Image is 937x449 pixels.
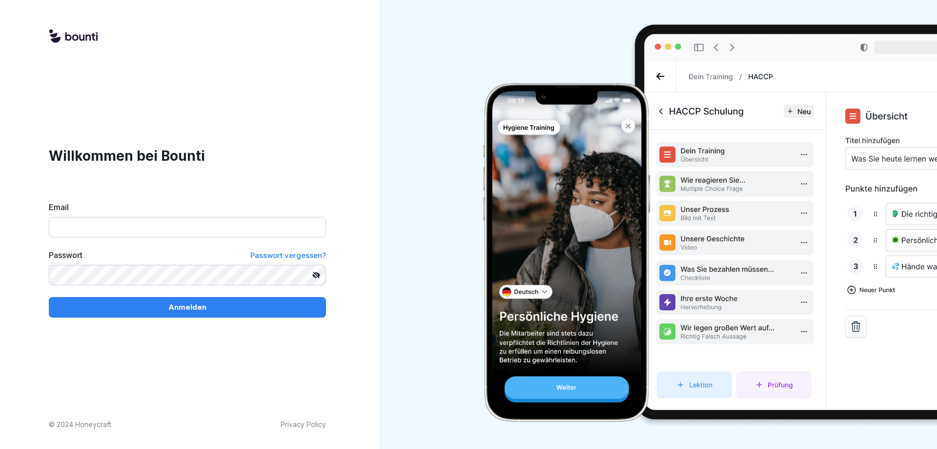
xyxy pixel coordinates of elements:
[49,29,98,44] img: logo.svg
[49,201,326,213] label: Email
[250,249,326,261] a: Passwort vergessen?
[250,251,326,260] span: Passwort vergessen?
[281,419,326,429] a: Privacy Policy
[49,419,111,429] p: © 2024 Honeycraft
[49,249,82,261] label: Passwort
[49,146,326,166] h1: Willkommen bei Bounti
[168,302,206,313] p: Anmelden
[49,297,326,318] button: Anmelden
